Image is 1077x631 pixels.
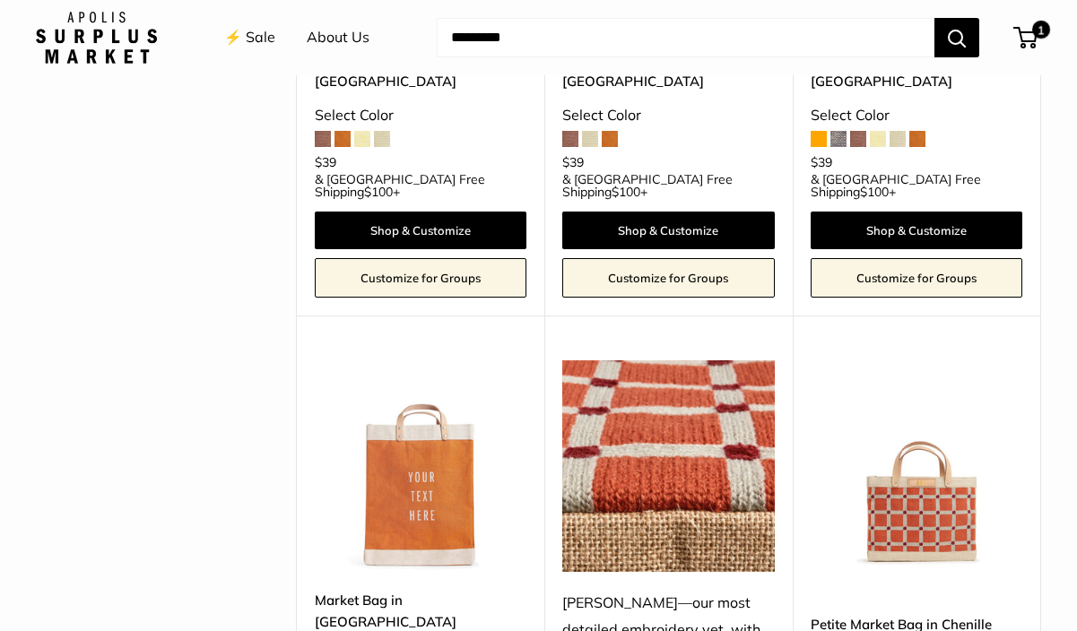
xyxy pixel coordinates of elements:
div: Select Color [315,102,526,129]
span: 1 [1032,21,1050,39]
img: Petite Market Bag in Chenille Window Brick [811,360,1022,572]
img: Apolis: Surplus Market [36,12,157,64]
a: description_Make it yours with custom, printed text.Market Bag in Citrus [315,360,526,572]
img: Chenille—our most detailed embroidery yet, with 125,000 stitches and hours of hand-guided craftsm... [562,360,774,572]
a: Customize for Groups [562,258,774,298]
div: Select Color [811,102,1022,129]
a: Petite Market Bag in Chenille Window BrickPetite Market Bag in Chenille Window Brick [811,360,1022,572]
span: & [GEOGRAPHIC_DATA] Free Shipping + [811,173,1022,198]
a: About Us [307,24,369,51]
span: $100 [860,184,889,200]
a: ⚡️ Sale [224,24,275,51]
input: Search... [437,18,934,57]
span: $100 [364,184,393,200]
a: Shop & Customize [315,212,526,249]
span: & [GEOGRAPHIC_DATA] Free Shipping + [315,173,526,198]
img: description_Make it yours with custom, printed text. [315,360,526,572]
button: Search [934,18,979,57]
span: $39 [811,154,832,170]
a: 1 [1015,27,1038,48]
a: Customize for Groups [811,258,1022,298]
span: $100 [612,184,640,200]
div: Select Color [562,102,774,129]
span: $39 [315,154,336,170]
span: & [GEOGRAPHIC_DATA] Free Shipping + [562,173,774,198]
a: Customize for Groups [315,258,526,298]
a: Shop & Customize [562,212,774,249]
span: $39 [562,154,584,170]
a: Shop & Customize [811,212,1022,249]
